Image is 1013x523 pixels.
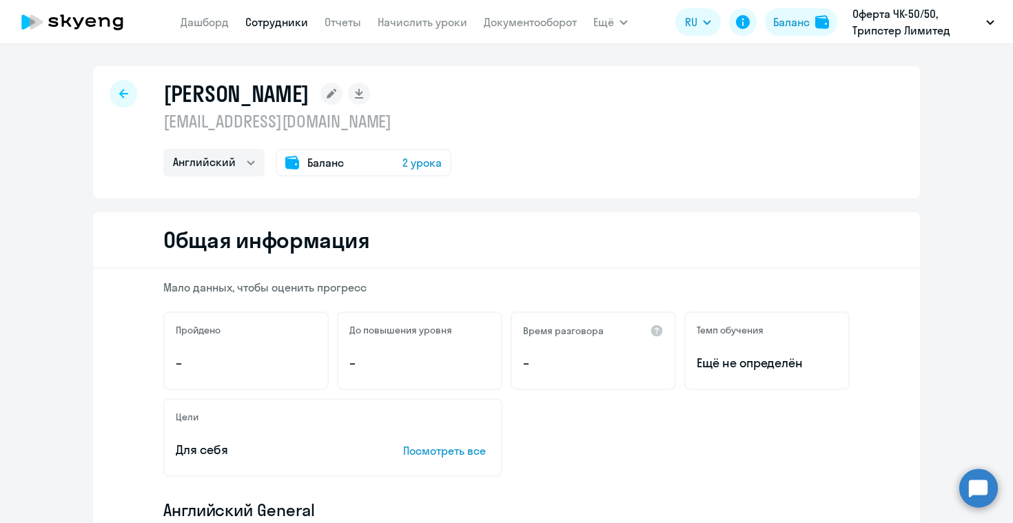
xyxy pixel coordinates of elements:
[697,324,764,336] h5: Темп обучения
[765,8,837,36] button: Балансbalance
[181,15,229,29] a: Дашборд
[245,15,308,29] a: Сотрудники
[163,110,451,132] p: [EMAIL_ADDRESS][DOMAIN_NAME]
[307,154,344,171] span: Баланс
[523,325,604,337] h5: Время разговора
[349,354,490,372] p: –
[176,324,221,336] h5: Пройдено
[325,15,361,29] a: Отчеты
[852,6,981,39] p: Оферта ЧК-50/50, Трипстер Лимитед
[697,354,837,372] span: Ещё не определён
[176,411,198,423] h5: Цели
[378,15,467,29] a: Начислить уроки
[815,15,829,29] img: balance
[675,8,721,36] button: RU
[163,280,850,295] p: Мало данных, чтобы оценить прогресс
[349,324,452,336] h5: До повышения уровня
[176,441,360,459] p: Для себя
[403,442,490,459] p: Посмотреть все
[484,15,577,29] a: Документооборот
[846,6,1001,39] button: Оферта ЧК-50/50, Трипстер Лимитед
[685,14,697,30] span: RU
[523,354,664,372] p: –
[163,80,309,107] h1: [PERSON_NAME]
[773,14,810,30] div: Баланс
[402,154,442,171] span: 2 урока
[593,8,628,36] button: Ещё
[163,499,315,521] span: Английский General
[176,354,316,372] p: –
[593,14,614,30] span: Ещё
[163,226,369,254] h2: Общая информация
